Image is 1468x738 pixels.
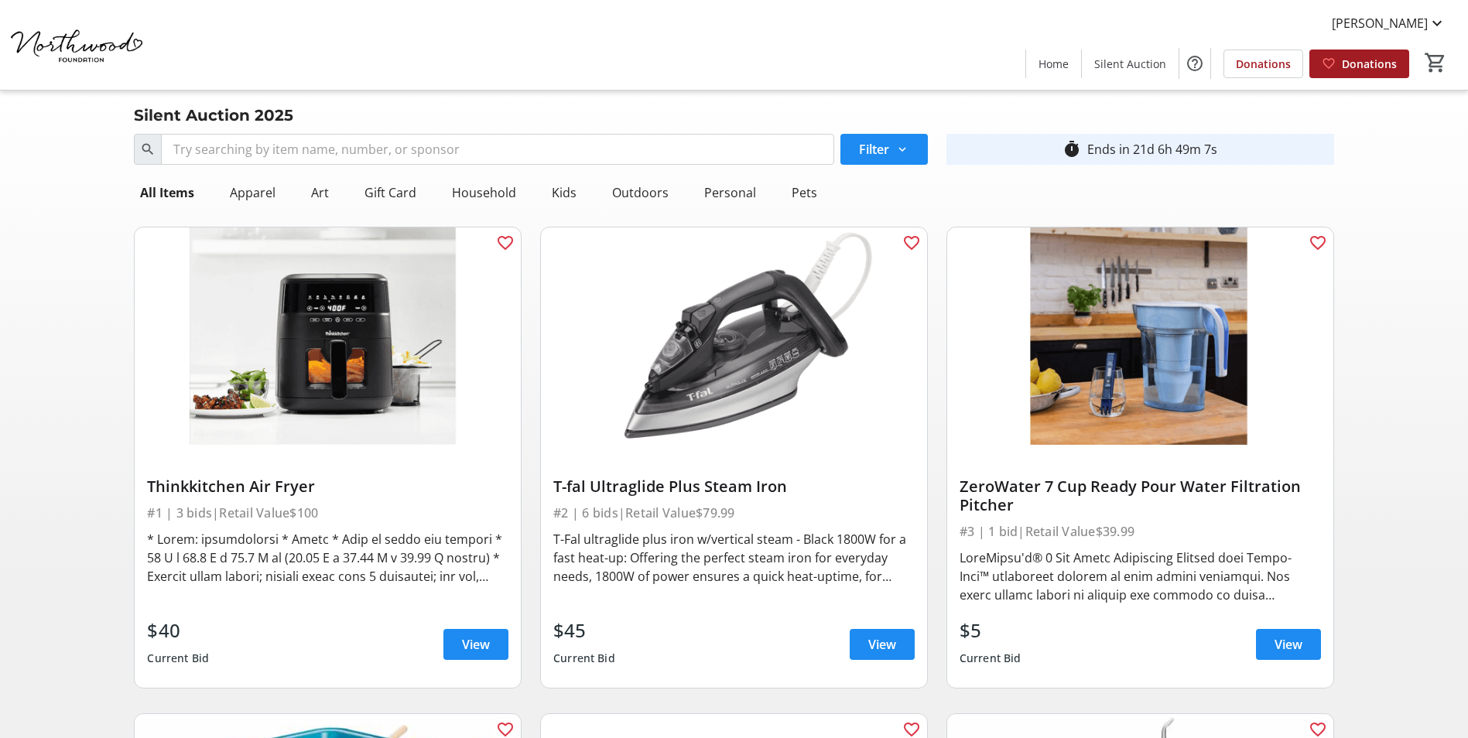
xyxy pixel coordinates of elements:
div: Current Bid [553,644,615,672]
div: All Items [134,177,200,208]
input: Try searching by item name, number, or sponsor [161,134,833,165]
span: Silent Auction [1094,56,1166,72]
a: Donations [1223,50,1303,78]
div: Gift Card [358,177,423,208]
span: View [462,635,490,654]
button: Help [1179,48,1210,79]
mat-icon: favorite_outline [902,234,921,252]
a: View [1256,629,1321,660]
span: Donations [1236,56,1291,72]
span: Filter [859,140,889,159]
div: Art [305,177,335,208]
div: Current Bid [147,644,209,672]
div: Apparel [224,177,282,208]
div: Silent Auction 2025 [125,103,303,128]
img: Thinkkitchen Air Fryer [135,227,521,445]
a: Donations [1309,50,1409,78]
span: [PERSON_NAME] [1332,14,1428,32]
span: View [1275,635,1302,654]
div: Outdoors [606,177,675,208]
a: Home [1026,50,1081,78]
div: Pets [785,177,823,208]
span: View [868,635,896,654]
div: T-Fal ultraglide plus iron w/vertical steam - Black 1800W for a fast heat-up: Offering the perfec... [553,530,915,586]
mat-icon: favorite_outline [1309,234,1327,252]
img: T-fal Ultraglide Plus Steam Iron [541,227,927,445]
img: Northwood Foundation's Logo [9,6,147,84]
button: [PERSON_NAME] [1319,11,1459,36]
div: Kids [546,177,583,208]
div: * Lorem: ipsumdolorsi * Ametc * Adip el seddo eiu tempori * 58 U l 68.8 E d 75.7 M al (20.05 E a ... [147,530,508,586]
span: Donations [1342,56,1397,72]
div: #1 | 3 bids | Retail Value $100 [147,502,508,524]
div: $45 [553,617,615,644]
a: Silent Auction [1082,50,1179,78]
div: ZeroWater 7 Cup Ready Pour Water Filtration Pitcher [960,477,1321,514]
div: Household [446,177,522,208]
a: View [443,629,508,660]
div: #3 | 1 bid | Retail Value $39.99 [960,521,1321,542]
div: LoreMipsu'd® 0 Sit Ametc Adipiscing Elitsed doei Tempo-Inci™ utlaboreet dolorem al enim admini ve... [960,548,1321,604]
div: $40 [147,617,209,644]
mat-icon: timer_outline [1063,140,1081,159]
mat-icon: favorite_outline [496,234,515,252]
span: Home [1039,56,1069,72]
img: ZeroWater 7 Cup Ready Pour Water Filtration Pitcher [947,227,1333,445]
div: $5 [960,617,1021,644]
div: Personal [698,177,762,208]
a: View [850,629,915,660]
div: Ends in 21d 6h 49m 7s [1087,140,1217,159]
div: Current Bid [960,644,1021,672]
div: T-fal Ultraglide Plus Steam Iron [553,477,915,496]
div: #2 | 6 bids | Retail Value $79.99 [553,502,915,524]
button: Cart [1422,49,1449,77]
button: Filter [840,134,928,165]
div: Thinkkitchen Air Fryer [147,477,508,496]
